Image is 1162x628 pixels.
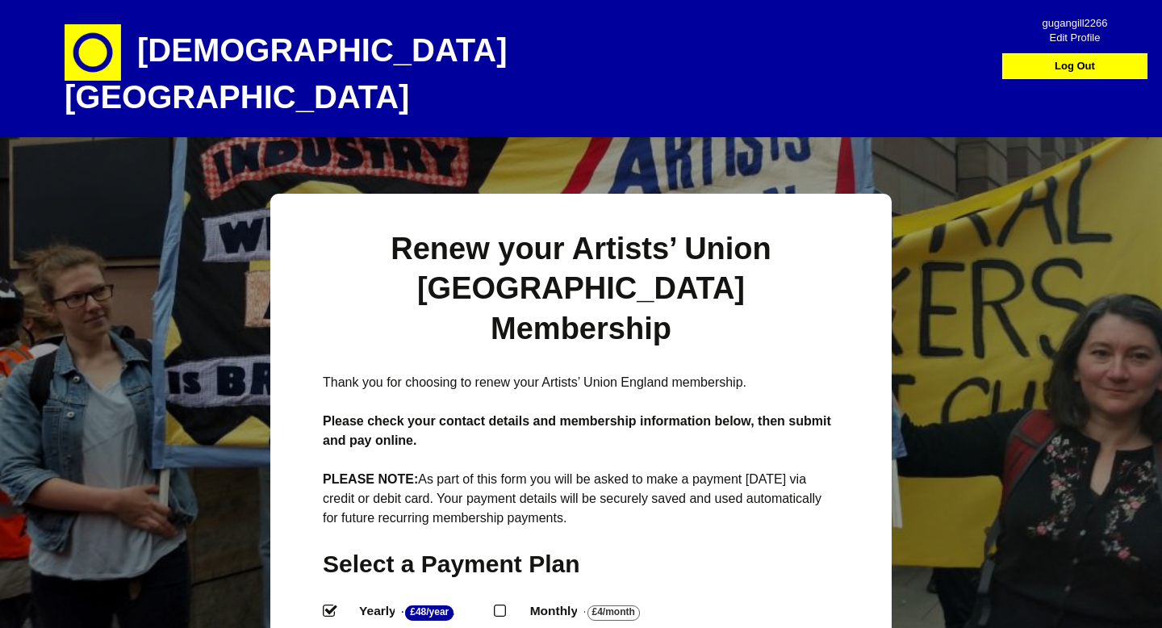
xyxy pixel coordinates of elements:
span: Edit Profile [1018,25,1132,40]
a: Log Out [1006,54,1143,78]
strong: £48/Year [405,605,454,621]
p: Thank you for choosing to renew your Artists’ Union England membership. [323,373,839,392]
label: Yearly - . [345,600,494,623]
strong: £4/Month [587,605,640,621]
span: Select a Payment Plan [323,551,580,577]
span: gugangill2266 [1018,10,1132,25]
h1: Renew your Artists’ Union [GEOGRAPHIC_DATA] Membership [323,229,839,349]
strong: Please check your contact details and membership information below, then submit and pay online. [323,414,831,447]
label: Monthly - . [516,600,680,623]
img: circle-e1448293145835.png [65,24,121,81]
strong: PLEASE NOTE: [323,472,418,486]
p: As part of this form you will be asked to make a payment [DATE] via credit or debit card. Your pa... [323,470,839,528]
